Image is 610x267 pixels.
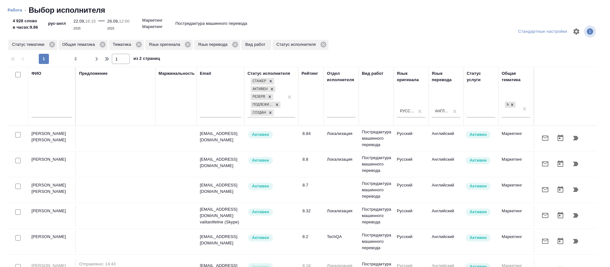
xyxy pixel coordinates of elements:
[568,234,583,249] button: Продолжить
[553,182,568,197] button: Открыть календарь загрузки
[538,234,553,249] button: Отправить предложение о работе
[568,156,583,172] button: Продолжить
[470,209,487,215] p: Активен
[429,205,464,227] td: Английский
[251,78,267,85] div: Стажер
[394,205,429,227] td: Русский
[470,235,487,241] p: Активен
[29,5,105,15] h2: Выбор исполнителя
[107,19,119,24] p: 26.09,
[15,209,21,215] input: Выбери исполнителей, чтобы отправить приглашение на работу
[498,127,533,150] td: Маркетинг
[538,182,553,197] button: Отправить предложение о работе
[533,230,568,253] td: Рекомендован
[400,109,415,114] div: Русский
[85,19,96,24] p: 16:15
[533,205,568,227] td: Рекомендован
[28,153,76,175] td: [PERSON_NAME]
[252,183,269,189] p: Активен
[533,179,568,201] td: Рекомендован
[362,206,390,225] p: Постредактура машинного перевода
[200,206,241,219] p: [EMAIL_ADDRESS][DOMAIN_NAME]
[245,41,268,48] p: Вид работ
[247,70,290,77] div: Статус исполнителя
[200,182,241,195] p: [EMAIL_ADDRESS][DOMAIN_NAME]
[198,41,230,48] p: Язык перевода
[470,183,487,189] p: Активен
[302,208,321,214] div: 8.32
[584,25,597,38] span: Посмотреть информацию
[553,208,568,223] button: Открыть календарь загрузки
[15,158,21,163] input: Выбери исполнителей, чтобы отправить приглашение на работу
[324,205,359,227] td: Локализация
[553,234,568,249] button: Открыть календарь загрузки
[273,40,329,50] div: Статус исполнителя
[71,54,81,64] button: 2
[79,70,108,77] div: Предложение
[498,205,533,227] td: Маркетинг
[28,230,76,253] td: [PERSON_NAME]
[553,130,568,146] button: Открыть календарь загрузки
[470,157,487,164] p: Активен
[362,129,390,148] p: Постредактура машинного перевода
[302,182,321,188] div: 8.7
[302,234,321,240] div: 8.2
[8,40,57,50] div: Статус тематики
[62,41,97,48] p: Общая тематика
[200,70,211,77] div: Email
[200,156,241,169] p: [EMAIL_ADDRESS][DOMAIN_NAME]
[538,130,553,146] button: Отправить предложение о работе
[15,235,21,241] input: Выбери исполнителей, чтобы отправить приглашение на работу
[362,70,383,77] div: Вид работ
[28,127,76,150] td: [PERSON_NAME] [PERSON_NAME]
[504,101,516,109] div: Маркетинг
[394,179,429,201] td: Русский
[302,70,318,77] div: Рейтинг
[498,230,533,253] td: Маркетинг
[324,153,359,175] td: Локализация
[251,102,274,108] div: Подлежит внедрению
[109,40,144,50] div: Тематика
[533,153,568,175] td: Рекомендован
[324,230,359,253] td: TechQA
[113,41,133,48] p: Тематика
[394,153,429,175] td: Русский
[553,156,568,172] button: Открыть календарь загрузки
[8,8,22,12] a: Работа
[498,153,533,175] td: Маркетинг
[247,208,295,216] div: Рядовой исполнитель: назначай с учетом рейтинга
[13,18,38,24] p: 4 928 слово
[159,70,195,77] div: Маржинальность
[175,20,247,27] p: Постредактура машинного перевода
[252,131,269,138] p: Активен
[98,15,105,32] div: —
[119,19,129,24] p: 12:00
[28,179,76,201] td: [PERSON_NAME] [PERSON_NAME]
[250,101,281,109] div: Стажер, Активен, Резерв, Подлежит внедрению, Создан
[200,130,241,143] p: [EMAIL_ADDRESS][DOMAIN_NAME]
[71,56,81,62] span: 2
[251,86,268,93] div: Активен
[15,132,21,137] input: Выбери исполнителей, чтобы отправить приглашение на работу
[247,156,295,165] div: Рядовой исполнитель: назначай с учетом рейтинга
[432,70,460,83] div: Язык перевода
[252,209,269,215] p: Активен
[568,130,583,146] button: Продолжить
[394,127,429,150] td: Русский
[73,19,85,24] p: 22.09,
[394,230,429,253] td: Русский
[247,234,295,242] div: Рядовой исполнитель: назначай с учетом рейтинга
[133,55,160,64] span: из 2 страниц
[200,219,241,225] p: valitantfeline (Skype)
[568,182,583,197] button: Продолжить
[58,40,108,50] div: Общая тематика
[250,85,276,93] div: Стажер, Активен, Резерв, Подлежит внедрению, Создан
[362,180,390,200] p: Постредактура машинного перевода
[252,235,269,241] p: Активен
[470,131,487,138] p: Активен
[302,130,321,137] div: 8.84
[435,109,450,114] div: Английский
[8,5,602,15] nav: breadcrumb
[145,40,193,50] div: Язык оригинала
[250,109,274,117] div: Стажер, Активен, Резерв, Подлежит внедрению, Создан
